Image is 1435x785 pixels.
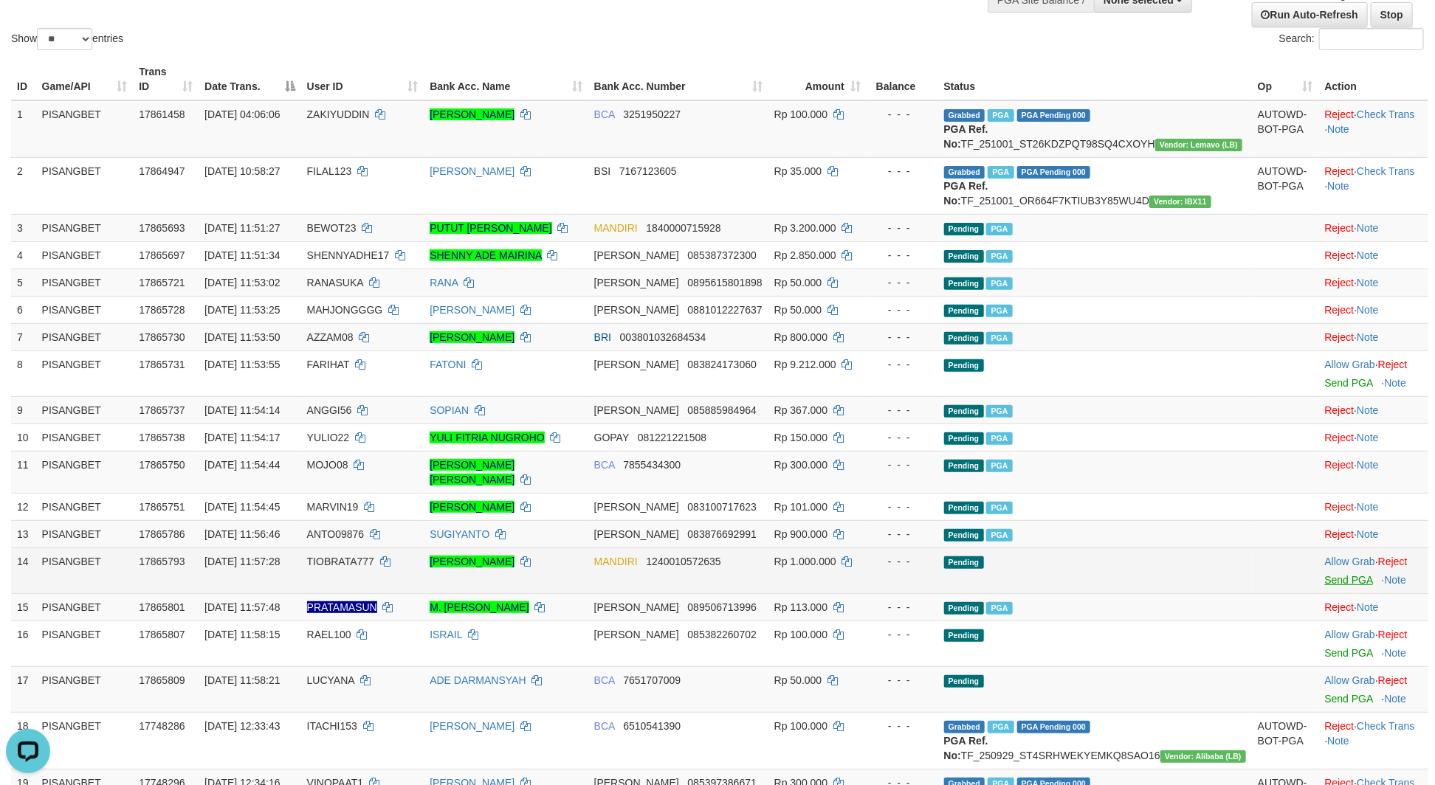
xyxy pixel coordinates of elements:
[1325,556,1378,567] span: ·
[430,528,489,540] a: SUGIYANTO
[1325,359,1375,370] a: Allow Grab
[1325,574,1373,586] a: Send PGA
[1328,735,1350,747] a: Note
[988,166,1014,179] span: Marked by avkyakub
[307,359,350,370] span: FARIHAT
[774,277,822,288] span: Rp 50.000
[1319,100,1428,158] td: · ·
[1325,674,1375,686] a: Allow Grab
[424,58,588,100] th: Bank Acc. Name: activate to sort column ascending
[594,556,638,567] span: MANDIRI
[307,459,348,471] span: MOJO08
[307,501,359,513] span: MARVIN19
[1357,459,1379,471] a: Note
[1319,593,1428,620] td: ·
[36,241,134,269] td: PISANGBET
[986,502,1012,514] span: Marked by avkyakub
[594,459,615,471] span: BCA
[307,165,352,177] span: FILAL123
[11,241,36,269] td: 4
[139,629,185,640] span: 17865807
[944,602,984,615] span: Pending
[986,305,1012,317] span: Marked by avkyakub
[944,223,984,235] span: Pending
[139,331,185,343] span: 17865730
[1357,277,1379,288] a: Note
[11,157,36,214] td: 2
[1155,139,1242,151] span: Vendor URL: https://dashboard.q2checkout.com/secure
[768,58,867,100] th: Amount: activate to sort column ascending
[619,165,677,177] span: Copy 7167123605 to clipboard
[139,277,185,288] span: 17865721
[1319,451,1428,493] td: ·
[11,423,36,451] td: 10
[1319,157,1428,214] td: · ·
[430,501,515,513] a: [PERSON_NAME]
[11,666,36,712] td: 17
[139,501,185,513] span: 17865751
[594,249,679,261] span: [PERSON_NAME]
[11,396,36,423] td: 9
[204,304,280,316] span: [DATE] 11:53:25
[36,100,134,158] td: PISANGBET
[1325,647,1373,659] a: Send PGA
[647,222,721,234] span: Copy 1840000715928 to clipboard
[873,357,932,372] div: - - -
[986,223,1012,235] span: PGA
[774,556,836,567] span: Rp 1.000.000
[36,593,134,620] td: PISANGBET
[873,221,932,235] div: - - -
[944,123,988,150] b: PGA Ref. No:
[1325,377,1373,389] a: Send PGA
[430,359,466,370] a: FATONI
[6,6,50,50] button: Open LiveChat chat widget
[307,601,377,613] span: Nama rekening ada tanda titik/strip, harap diedit
[307,304,383,316] span: MAHJONGGGG
[11,323,36,350] td: 7
[139,459,185,471] span: 17865750
[944,277,984,290] span: Pending
[873,600,932,615] div: - - -
[1325,459,1355,471] a: Reject
[139,249,185,261] span: 17865697
[688,601,757,613] span: Copy 089506713996 to clipboard
[623,459,681,471] span: Copy 7855434300 to clipboard
[594,629,679,640] span: [PERSON_NAME]
[873,457,932,472] div: - - -
[1017,109,1091,122] span: PGA Pending
[688,359,757,370] span: Copy 083824173060 to clipboard
[11,100,36,158] td: 1
[688,249,757,261] span: Copy 085387372300 to clipboard
[1252,100,1319,158] td: AUTOWD-BOT-PGA
[1325,432,1355,443] a: Reject
[204,556,280,567] span: [DATE] 11:57:28
[988,109,1014,122] span: Marked by avkwilly
[1325,277,1355,288] a: Reject
[36,451,134,493] td: PISANGBET
[594,108,615,120] span: BCA
[307,674,354,686] span: LUCYANA
[594,359,679,370] span: [PERSON_NAME]
[620,331,706,343] span: Copy 003801032684534 to clipboard
[430,249,541,261] a: SHENNY ADE MAIRINA
[36,350,134,396] td: PISANGBET
[430,222,551,234] a: PUTUT [PERSON_NAME]
[1378,556,1408,567] a: Reject
[133,58,199,100] th: Trans ID: activate to sort column ascending
[688,304,763,316] span: Copy 0881012227637 to clipboard
[204,331,280,343] span: [DATE] 11:53:50
[986,460,1012,472] span: Marked by avkyakub
[1319,396,1428,423] td: ·
[204,674,280,686] span: [DATE] 11:58:21
[1328,123,1350,135] a: Note
[1325,404,1355,416] a: Reject
[430,674,526,686] a: ADE DARMANSYAH
[594,165,611,177] span: BSI
[1378,629,1408,640] a: Reject
[1325,629,1378,640] span: ·
[1378,359,1408,370] a: Reject
[204,528,280,540] span: [DATE] 11:56:46
[36,323,134,350] td: PISANGBET
[594,404,679,416] span: [PERSON_NAME]
[944,529,984,542] span: Pending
